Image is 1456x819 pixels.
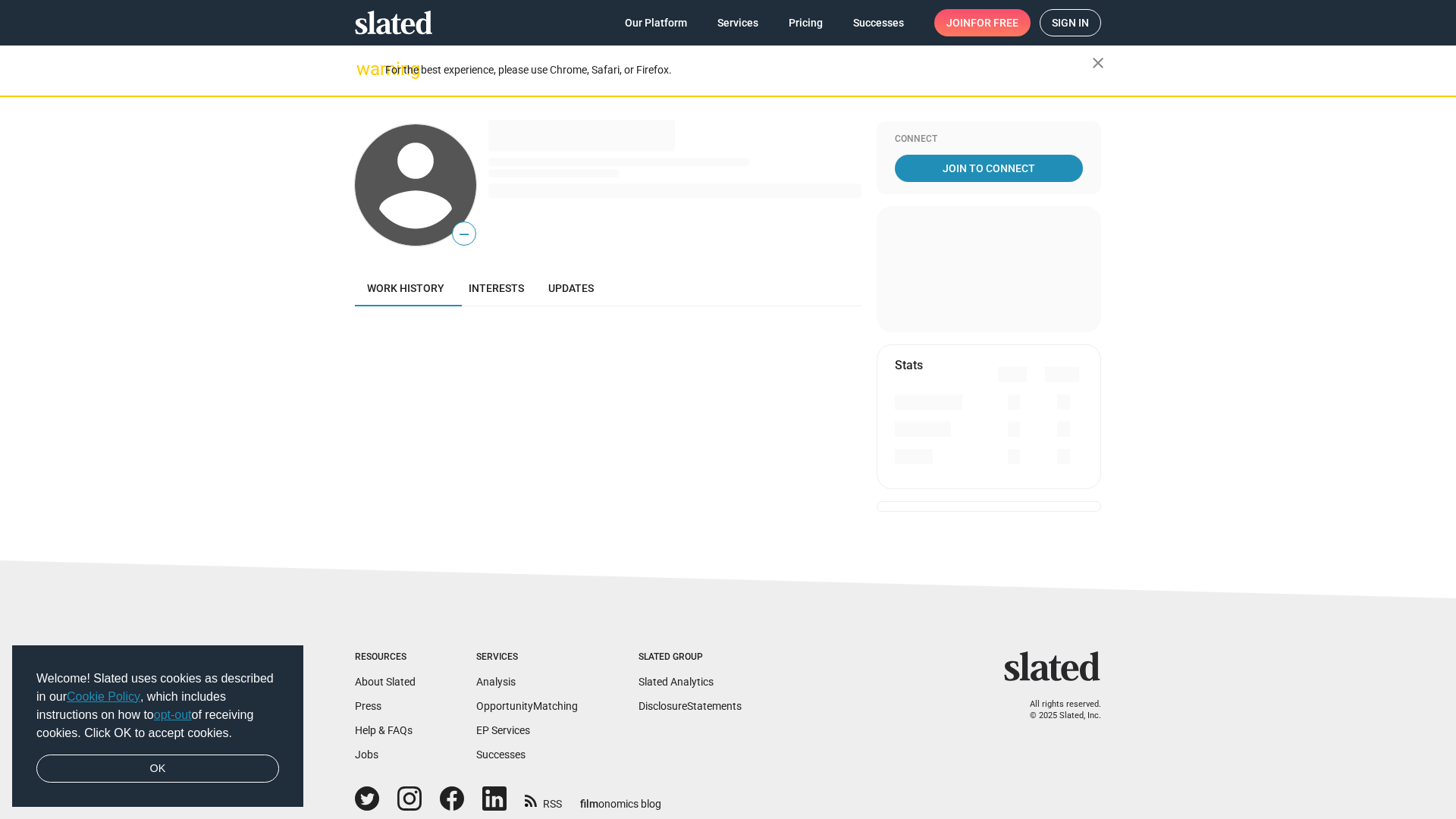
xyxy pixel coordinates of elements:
[1040,9,1101,36] a: Sign in
[355,270,457,306] a: Work history
[1089,54,1107,72] mat-icon: close
[971,9,1018,36] span: for free
[777,9,835,36] a: Pricing
[580,798,598,810] span: film
[457,270,536,306] a: Interests
[355,700,381,712] a: Press
[67,690,140,703] a: Cookie Policy
[1052,10,1089,36] span: Sign in
[476,700,578,712] a: OpportunityMatching
[895,357,923,373] mat-card-title: Stats
[385,60,1092,80] div: For the best experience, please use Chrome, Safari, or Firefox.
[355,676,416,688] a: About Slated
[789,9,823,36] span: Pricing
[639,700,742,712] a: DisclosureStatements
[476,676,516,688] a: Analysis
[934,9,1031,36] a: Joinfor free
[469,282,524,294] span: Interests
[625,9,687,36] span: Our Platform
[476,748,526,761] a: Successes
[525,788,562,811] a: RSS
[355,651,416,664] div: Resources
[536,270,606,306] a: Updates
[36,755,279,783] a: dismiss cookie message
[705,9,770,36] a: Services
[476,651,578,664] div: Services
[895,133,1083,146] div: Connect
[946,9,1018,36] span: Join
[895,155,1083,182] a: Join To Connect
[12,645,303,808] div: cookieconsent
[580,785,661,811] a: filmonomics blog
[367,282,444,294] span: Work history
[717,9,758,36] span: Services
[853,9,904,36] span: Successes
[356,60,375,78] mat-icon: warning
[453,224,475,244] span: —
[355,724,413,736] a: Help & FAQs
[639,676,714,688] a: Slated Analytics
[355,748,378,761] a: Jobs
[476,724,530,736] a: EP Services
[898,155,1080,182] span: Join To Connect
[841,9,916,36] a: Successes
[1014,699,1101,721] p: All rights reserved. © 2025 Slated, Inc.
[613,9,699,36] a: Our Platform
[548,282,594,294] span: Updates
[154,708,192,721] a: opt-out
[639,651,742,664] div: Slated Group
[36,670,279,742] span: Welcome! Slated uses cookies as described in our , which includes instructions on how to of recei...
